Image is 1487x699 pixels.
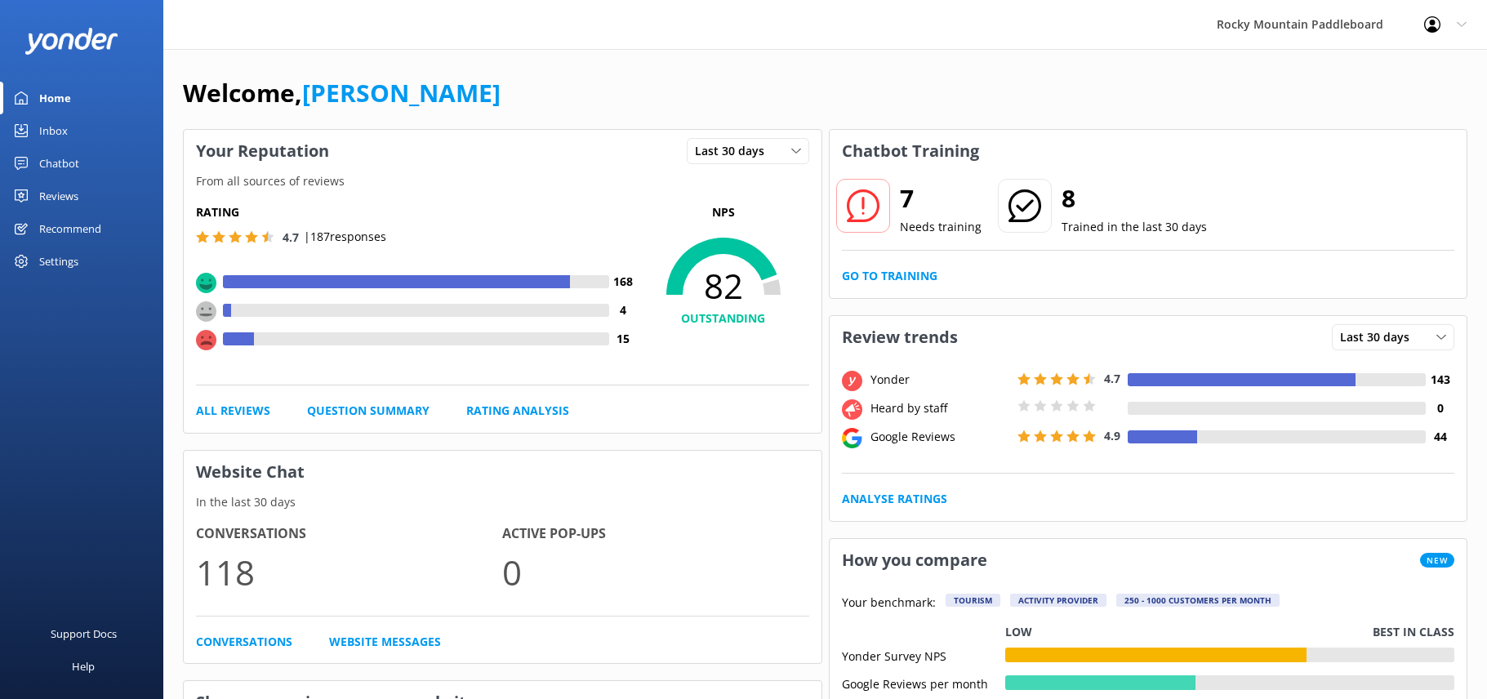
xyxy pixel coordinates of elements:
h4: 44 [1426,428,1454,446]
a: Rating Analysis [466,402,569,420]
a: Conversations [196,633,292,651]
h4: 4 [609,301,638,319]
h4: 15 [609,330,638,348]
div: Recommend [39,212,101,245]
span: 82 [638,265,809,306]
div: 250 - 1000 customers per month [1116,594,1280,607]
div: Reviews [39,180,78,212]
h3: Review trends [830,316,970,358]
div: Support Docs [51,617,117,650]
div: Tourism [946,594,1000,607]
h5: Rating [196,203,638,221]
div: Google Reviews per month [842,675,1005,690]
p: Your benchmark: [842,594,936,613]
p: 0 [502,545,808,599]
div: Home [39,82,71,114]
p: 118 [196,545,502,599]
p: Best in class [1373,623,1454,641]
span: 4.9 [1104,428,1120,443]
p: | 187 responses [304,228,386,246]
h3: Website Chat [184,451,821,493]
h4: Active Pop-ups [502,523,808,545]
div: Help [72,650,95,683]
img: yonder-white-logo.png [24,28,118,55]
a: Analyse Ratings [842,490,947,508]
div: Inbox [39,114,68,147]
h4: 143 [1426,371,1454,389]
p: Needs training [900,218,982,236]
a: All Reviews [196,402,270,420]
p: In the last 30 days [184,493,821,511]
a: [PERSON_NAME] [302,76,501,109]
div: Activity Provider [1010,594,1106,607]
h3: How you compare [830,539,999,581]
div: Yonder Survey NPS [842,648,1005,662]
h4: 0 [1426,399,1454,417]
h4: OUTSTANDING [638,309,809,327]
span: Last 30 days [1340,328,1419,346]
p: Low [1005,623,1032,641]
h2: 7 [900,179,982,218]
h3: Your Reputation [184,130,341,172]
span: 4.7 [283,229,299,245]
h4: Conversations [196,523,502,545]
a: Question Summary [307,402,430,420]
div: Heard by staff [866,399,1013,417]
div: Yonder [866,371,1013,389]
h3: Chatbot Training [830,130,991,172]
div: Chatbot [39,147,79,180]
span: New [1420,553,1454,568]
h4: 168 [609,273,638,291]
a: Go to Training [842,267,937,285]
span: 4.7 [1104,371,1120,386]
h1: Welcome, [183,73,501,113]
div: Settings [39,245,78,278]
span: Last 30 days [695,142,774,160]
div: Google Reviews [866,428,1013,446]
h2: 8 [1062,179,1207,218]
p: NPS [638,203,809,221]
p: From all sources of reviews [184,172,821,190]
p: Trained in the last 30 days [1062,218,1207,236]
a: Website Messages [329,633,441,651]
